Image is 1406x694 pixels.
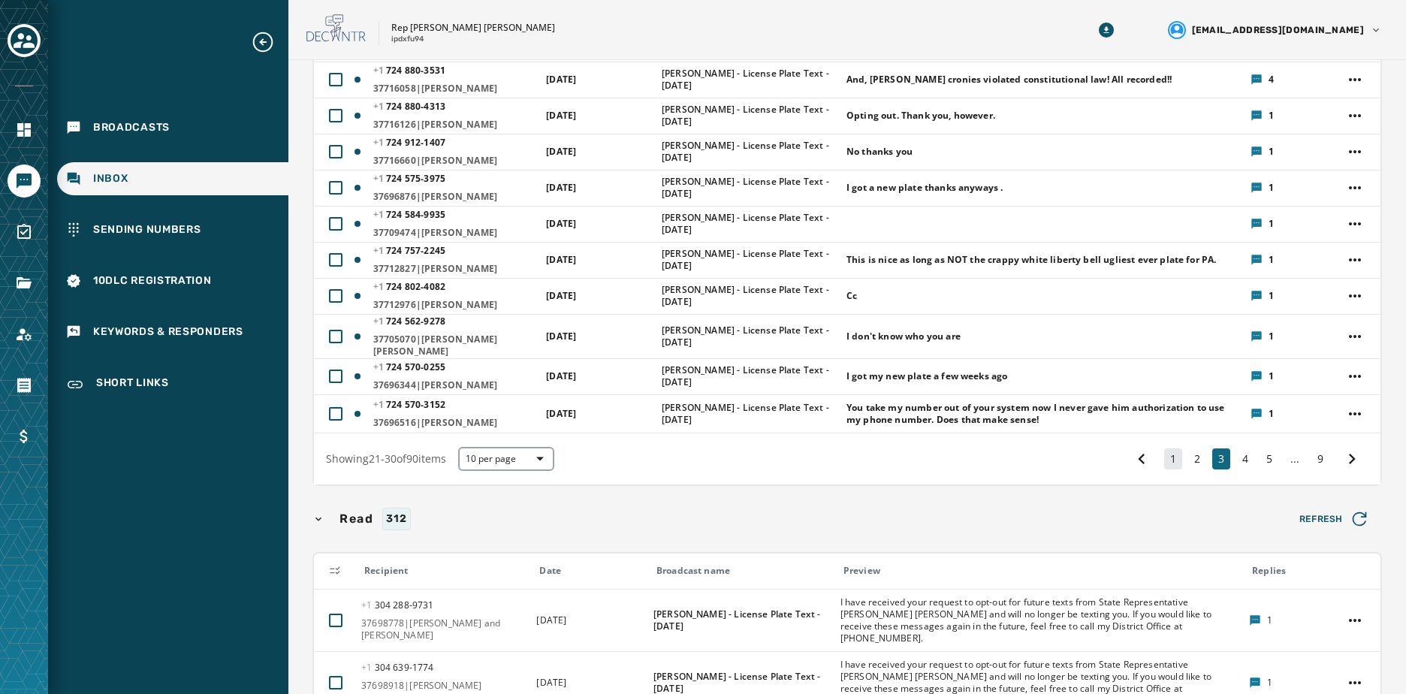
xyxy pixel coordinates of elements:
[373,172,387,185] span: +1
[546,330,576,342] span: [DATE]
[373,315,387,327] span: +1
[1269,330,1274,342] span: 1
[93,273,212,288] span: 10DLC Registration
[1269,110,1274,122] span: 1
[846,182,1003,194] span: I got a new plate thanks anyways .
[546,289,576,302] span: [DATE]
[373,398,445,411] span: 724 570 - 3152
[361,599,433,611] span: 304 288 - 9731
[336,510,376,528] span: Read
[8,164,41,198] a: Navigate to Messaging
[1269,146,1274,158] span: 1
[656,565,831,577] div: Broadcast name
[662,140,837,164] span: [PERSON_NAME] - License Plate Text - [DATE]
[1260,448,1278,469] button: 5
[326,451,446,466] span: Showing 21 - 30 of 90 items
[373,379,537,391] span: 37696344|[PERSON_NAME]
[8,318,41,351] a: Navigate to Account
[539,565,644,577] div: Date
[1311,448,1329,469] button: 9
[846,110,995,122] span: Opting out. Thank you, however.
[373,172,445,185] span: 724 575 - 3975
[373,398,387,411] span: +1
[662,68,837,92] span: [PERSON_NAME] - License Plate Text - [DATE]
[391,34,424,45] p: ipdxfu94
[312,508,1287,530] button: Read312
[361,661,375,674] span: +1
[373,315,445,327] span: 724 562 - 9278
[546,407,576,420] span: [DATE]
[382,508,410,530] div: 312
[846,254,1216,266] span: This is nice as long as NOT the crappy white liberty bell ugliest ever plate for PA.
[373,64,445,77] span: 724 880 - 3531
[458,447,554,471] button: 10 per page
[8,216,41,249] a: Navigate to Surveys
[57,315,288,349] a: Navigate to Keywords & Responders
[373,299,537,311] span: 37712976|[PERSON_NAME]
[391,22,555,34] p: Rep [PERSON_NAME] [PERSON_NAME]
[1287,504,1382,534] button: Refresh
[1269,182,1274,194] span: 1
[1269,408,1274,420] span: 1
[373,208,445,221] span: 724 584 - 9935
[662,324,837,349] span: [PERSON_NAME] - License Plate Text - [DATE]
[93,222,201,237] span: Sending Numbers
[843,565,1239,577] div: Preview
[536,676,566,689] span: [DATE]
[662,402,837,426] span: [PERSON_NAME] - License Plate Text - [DATE]
[373,136,445,149] span: 724 912 - 1407
[8,113,41,146] a: Navigate to Home
[93,120,170,135] span: Broadcasts
[57,264,288,297] a: Navigate to 10DLC Registration
[846,74,1172,86] span: And, [PERSON_NAME] cronies violated constitutional law! All recorded!!
[1267,614,1272,626] span: 1
[373,227,537,239] span: 37709474|[PERSON_NAME]
[57,111,288,144] a: Navigate to Broadcasts
[1164,448,1182,469] button: 1
[373,100,445,113] span: 724 880 - 4313
[1269,370,1274,382] span: 1
[93,171,128,186] span: Inbox
[1162,15,1388,45] button: User settings
[536,614,566,626] span: [DATE]
[846,330,961,342] span: I don't know who you are
[662,104,837,128] span: [PERSON_NAME] - License Plate Text - [DATE]
[840,596,1239,644] span: I have received your request to opt-out for future texts from State Representative [PERSON_NAME] ...
[546,253,576,266] span: [DATE]
[846,402,1241,426] span: You take my number out of your system now I never gave him authorization to use my phone number. ...
[373,119,537,131] span: 37716126|[PERSON_NAME]
[373,280,445,293] span: 724 802 - 4082
[846,290,857,302] span: Cc
[361,599,375,611] span: +1
[846,370,1007,382] span: I got my new plate a few weeks ago
[662,176,837,200] span: [PERSON_NAME] - License Plate Text - [DATE]
[1188,448,1206,469] button: 2
[8,420,41,453] a: Navigate to Billing
[8,267,41,300] a: Navigate to Files
[373,100,387,113] span: +1
[373,208,387,221] span: +1
[1252,565,1332,577] div: Replies
[546,109,576,122] span: [DATE]
[662,364,837,388] span: [PERSON_NAME] - License Plate Text - [DATE]
[93,324,243,339] span: Keywords & Responders
[373,136,387,149] span: +1
[251,30,287,54] button: Expand sub nav menu
[373,263,537,275] span: 37712827|[PERSON_NAME]
[373,333,537,358] span: 37705070|[PERSON_NAME] [PERSON_NAME]
[373,155,537,167] span: 37716660|[PERSON_NAME]
[8,369,41,402] a: Navigate to Orders
[846,146,913,158] span: No thanks you
[662,248,837,272] span: [PERSON_NAME] - License Plate Text - [DATE]
[373,83,537,95] span: 37716058|[PERSON_NAME]
[373,191,537,203] span: 37696876|[PERSON_NAME]
[373,361,445,373] span: 724 570 - 0255
[373,64,387,77] span: +1
[1299,508,1370,530] span: Refresh
[653,608,831,632] span: [PERSON_NAME] - License Plate Text - [DATE]
[8,24,41,57] button: Toggle account select drawer
[1212,448,1230,469] button: 3
[466,453,547,465] span: 10 per page
[96,376,169,394] span: Short Links
[373,280,387,293] span: +1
